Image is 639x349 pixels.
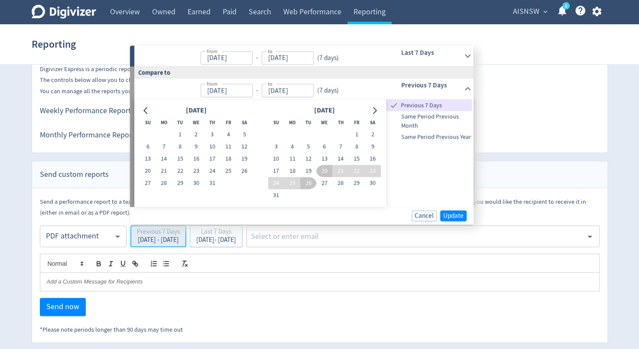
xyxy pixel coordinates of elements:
[513,5,539,19] span: AISNSW
[316,140,332,153] button: 6
[284,116,300,128] th: Monday
[365,116,381,128] th: Saturday
[332,116,348,128] th: Thursday
[140,104,152,117] button: Go to previous month
[332,165,348,177] button: 21
[314,86,339,96] div: ( 7 days )
[316,153,332,165] button: 13
[196,237,236,243] div: [DATE] - [DATE]
[386,99,472,111] div: Previous 7 Days
[40,298,86,316] button: Send now
[220,116,236,128] th: Friday
[204,128,220,140] button: 3
[134,99,474,207] div: from-to(7 days)Previous 7 Days
[140,177,156,189] button: 27
[140,140,156,153] button: 6
[156,153,172,165] button: 14
[412,210,437,221] button: Cancel
[237,116,253,128] th: Saturday
[130,225,186,247] button: Previous 7 Days[DATE] - [DATE]
[188,128,204,140] button: 2
[300,165,316,177] button: 19
[268,177,284,189] button: 24
[562,2,570,10] a: 1
[32,30,76,58] h1: Reporting
[300,153,316,165] button: 12
[204,153,220,165] button: 17
[365,140,381,153] button: 9
[172,116,188,128] th: Tuesday
[207,47,217,55] label: from
[188,153,204,165] button: 16
[40,76,467,84] small: The controls below allow you to choose to send Digivizer Express performance reports to the users...
[443,212,464,219] span: Update
[311,105,337,117] div: [DATE]
[348,128,364,140] button: 1
[542,8,549,16] span: expand_more
[300,116,316,128] th: Tuesday
[365,177,381,189] button: 30
[220,128,236,140] button: 4
[268,47,272,55] label: to
[284,177,300,189] button: 25
[220,153,236,165] button: 18
[196,228,236,237] div: Last 7 Days
[204,140,220,153] button: 10
[365,128,381,140] button: 2
[40,326,183,334] small: *Please note periods longer than 90 days may time out
[156,165,172,177] button: 21
[314,53,342,63] div: ( 7 days )
[316,177,332,189] button: 27
[348,153,364,165] button: 15
[40,130,134,141] span: Monthly Performance Report
[40,105,131,117] span: Weekly Performance Report
[332,177,348,189] button: 28
[510,5,550,19] button: AISNSW
[140,153,156,165] button: 13
[332,140,348,153] button: 7
[183,105,209,117] div: [DATE]
[188,165,204,177] button: 23
[204,116,220,128] th: Thursday
[140,165,156,177] button: 20
[348,140,364,153] button: 8
[172,140,188,153] button: 8
[300,177,316,189] button: 26
[237,128,253,140] button: 5
[134,46,474,66] div: from-to(7 days)Last 7 Days
[564,3,567,9] text: 1
[188,177,204,189] button: 30
[40,65,317,73] small: Digivizer Express is a periodic report containing insights across your owned, earned, paid and we...
[130,67,474,78] div: Compare to
[348,165,364,177] button: 22
[137,228,180,237] div: Previous 7 Days
[188,116,204,128] th: Wednesday
[316,165,332,177] button: 20
[316,116,332,128] th: Wednesday
[46,227,113,246] div: PDF attachment
[401,80,461,91] h6: Previous 7 Days
[40,198,586,217] small: Send a performance report to a team member for this brand space or any other email, by selecting ...
[365,153,381,165] button: 16
[237,153,253,165] button: 19
[268,140,284,153] button: 3
[156,140,172,153] button: 7
[137,237,180,243] div: [DATE] - [DATE]
[440,210,467,221] button: Update
[140,116,156,128] th: Sunday
[32,161,607,188] div: Send custom reports
[204,177,220,189] button: 31
[253,53,262,63] div: -
[268,116,284,128] th: Sunday
[348,177,364,189] button: 29
[386,132,472,142] span: Same Period Previous Year
[204,165,220,177] button: 24
[583,230,597,243] button: Open
[220,140,236,153] button: 11
[386,112,472,130] span: Same Period Previous Month
[220,165,236,177] button: 25
[156,177,172,189] button: 28
[207,80,217,88] label: from
[134,78,474,99] div: from-to(7 days)Previous 7 Days
[300,140,316,153] button: 5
